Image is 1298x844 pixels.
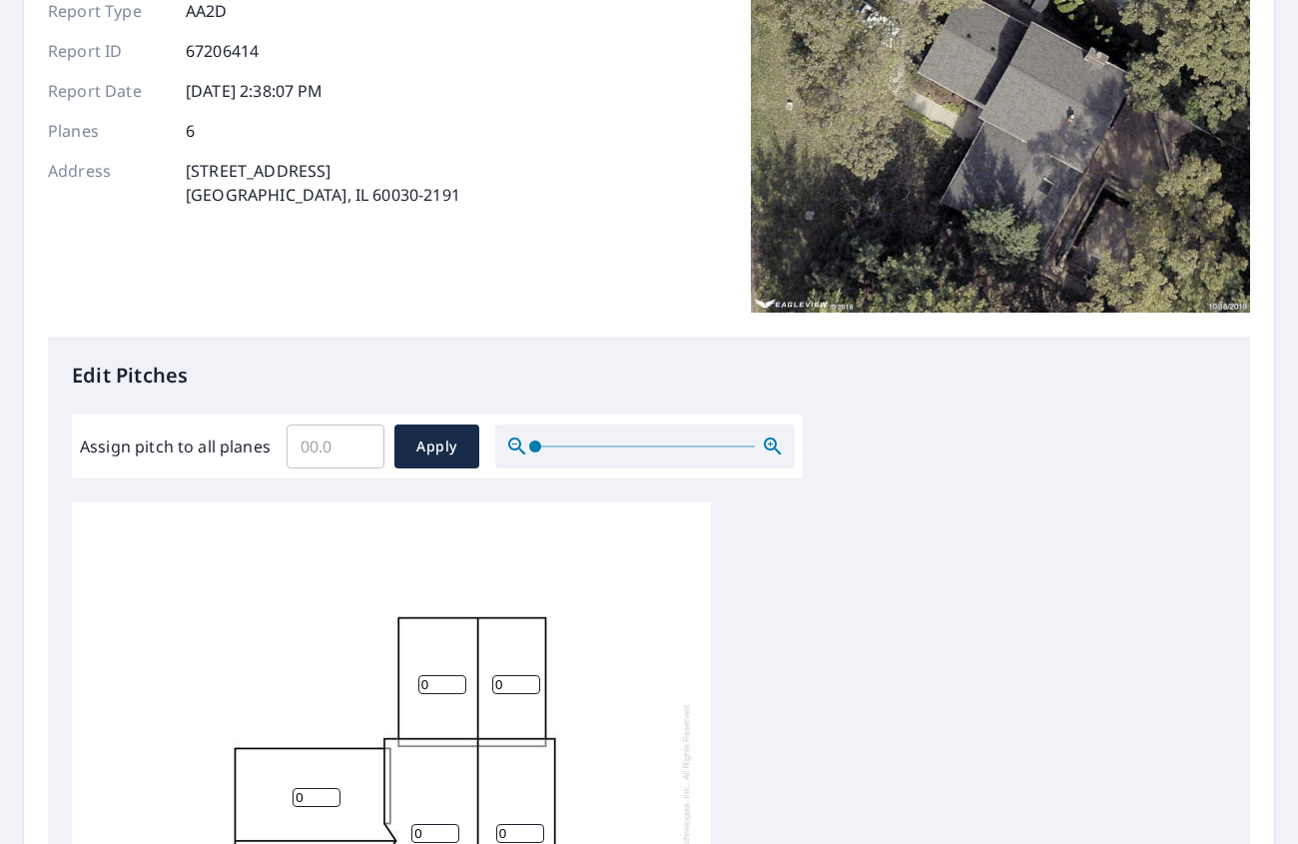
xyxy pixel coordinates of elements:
p: 6 [186,119,195,143]
p: Report Date [48,79,168,103]
button: Apply [394,424,479,468]
p: Report ID [48,39,168,63]
p: Edit Pitches [72,361,1226,391]
label: Assign pitch to all planes [80,434,271,458]
p: Address [48,159,168,207]
p: [DATE] 2:38:07 PM [186,79,324,103]
p: [STREET_ADDRESS] [GEOGRAPHIC_DATA], IL 60030-2191 [186,159,460,207]
p: Planes [48,119,168,143]
span: Apply [410,434,463,459]
p: 67206414 [186,39,259,63]
input: 00.0 [287,419,384,474]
